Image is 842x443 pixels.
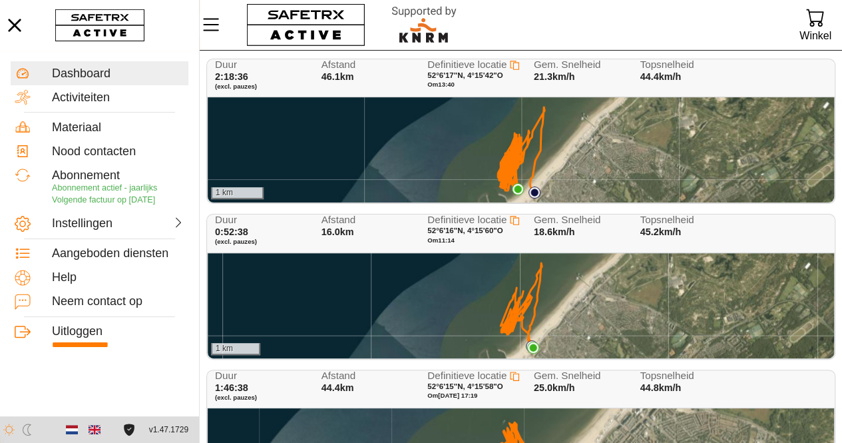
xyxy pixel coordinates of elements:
span: Gem. Snelheid [534,370,619,382]
div: Help [52,270,184,285]
div: 1 km [211,187,264,199]
span: Afstand [321,370,407,382]
span: 45.2km/h [640,226,681,237]
img: ModeDark.svg [21,424,33,435]
span: Gem. Snelheid [534,59,619,71]
img: RescueLogo.svg [376,3,472,47]
div: Aangeboden diensten [52,246,184,261]
span: 21.3km/h [534,71,575,82]
div: Instellingen [52,217,116,231]
span: Topsnelheid [640,370,725,382]
span: 2:18:36 [215,71,248,82]
span: (excl. pauzes) [215,83,300,91]
span: Definitieve locatie [427,214,507,225]
img: PathEnd.svg [527,342,539,354]
button: Menu [200,11,233,39]
div: Abonnement [52,169,184,183]
span: 52°6'15"N, 4°15'58"O [427,382,503,390]
span: 52°6'16"N, 4°15'60"O [427,226,503,234]
img: en.svg [89,424,101,436]
span: 0:52:38 [215,226,248,237]
span: Duur [215,215,300,226]
span: 44.4km/h [640,71,681,82]
span: Afstand [321,59,407,71]
span: Topsnelheid [640,59,725,71]
span: 18.6km/h [534,226,575,237]
img: Help.svg [15,270,31,286]
button: Dutch [61,418,83,441]
span: Gem. Snelheid [534,215,619,226]
span: 44.4km [321,382,354,393]
img: Activities.svg [15,89,31,105]
span: Duur [215,59,300,71]
span: (excl. pauzes) [215,394,300,402]
div: Uitloggen [52,324,184,339]
span: 25.0km/h [534,382,575,393]
div: Activiteiten [52,91,184,105]
span: 44.8km/h [640,382,681,393]
div: Nood contacten [52,145,184,159]
div: 1 km [211,343,260,355]
img: Equipment.svg [15,119,31,135]
img: Subscription.svg [15,167,31,183]
span: Abonnement actief - jaarlijks [52,183,157,193]
span: Om 13:40 [427,81,455,88]
span: Afstand [321,215,407,226]
img: PathStart.svg [528,187,540,199]
div: Neem contact op [52,294,184,309]
span: Definitieve locatie [427,59,507,70]
span: 1:46:38 [215,382,248,393]
img: PathEnd.svg [512,183,524,195]
div: Winkel [799,27,831,45]
span: 16.0km [321,226,354,237]
span: Duur [215,370,300,382]
span: 52°6'17"N, 4°15'42"O [427,71,503,79]
span: Om [DATE] 17:19 [427,392,477,399]
div: Dashboard [52,67,184,81]
img: ContactUs.svg [15,294,31,310]
img: PathStart.svg [526,340,538,352]
span: v1.47.1729 [149,423,188,437]
img: ModeLight.svg [3,424,15,435]
span: Definitieve locatie [427,370,507,381]
img: nl.svg [66,424,78,436]
a: Licentieovereenkomst [120,424,138,435]
span: 46.1km [321,71,354,82]
button: v1.47.1729 [141,419,196,441]
div: Materiaal [52,121,184,135]
span: (excl. pauzes) [215,238,300,246]
span: Volgende factuur op [DATE] [52,195,155,205]
span: Om 11:14 [427,236,455,244]
button: English [83,418,106,441]
span: Topsnelheid [640,215,725,226]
